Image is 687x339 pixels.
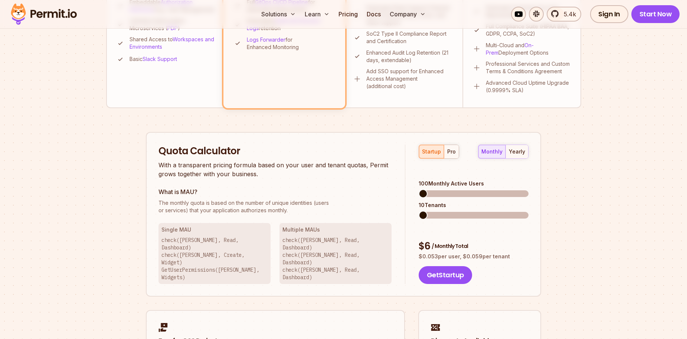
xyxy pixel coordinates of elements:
[366,49,454,64] p: Enhanced Audit Log Retention (21 days, extendable)
[387,7,429,22] button: Company
[419,240,529,253] div: $ 6
[419,201,529,209] div: 10 Tenants
[302,7,333,22] button: Learn
[158,145,392,158] h2: Quota Calculator
[486,79,572,94] p: Advanced Cloud Uptime Upgrade (0.9999% SLA)
[419,180,529,187] div: 100 Monthly Active Users
[509,148,525,155] div: yearly
[486,42,572,56] p: Multi-Cloud and Deployment Options
[631,5,680,23] a: Start Now
[247,36,336,51] p: for Enhanced Monitoring
[366,30,454,45] p: SoC2 Type II Compliance Report and Certification
[432,242,468,250] span: / Monthly Total
[158,187,392,196] h3: What is MAU?
[559,10,576,19] span: 5.4k
[282,226,389,233] h3: Multiple MAUs
[486,42,534,56] a: On-Prem
[130,36,216,51] p: Shared Access to
[590,5,628,23] a: Sign In
[161,226,268,233] h3: Single MAU
[158,161,392,178] p: With a transparent pricing formula based on your user and tenant quotas, Permit grows together wi...
[486,60,572,75] p: Professional Services and Custom Terms & Conditions Agreement
[143,56,177,62] a: Slack Support
[364,7,384,22] a: Docs
[247,36,285,43] a: Logs Forwarder
[258,7,299,22] button: Solutions
[7,1,80,27] img: Permit logo
[167,25,178,31] a: PDP
[158,199,392,214] p: or services) that your application authorizes monthly.
[486,23,572,38] p: Full Compliance Suite (HIPAA BAA, GDPR, CCPA, SoC2)
[130,55,177,63] p: Basic
[336,7,361,22] a: Pricing
[419,266,472,284] button: GetStartup
[419,253,529,260] p: $ 0.053 per user, $ 0.059 per tenant
[161,236,268,281] p: check([PERSON_NAME], Read, Dashboard) check([PERSON_NAME], Create, Widget) GetUserPermissions([PE...
[547,7,581,22] a: 5.4k
[447,148,456,155] div: pro
[366,68,454,90] p: Add SSO support for Enhanced Access Management (additional cost)
[158,199,392,207] span: The monthly quota is based on the number of unique identities (users
[282,236,389,281] p: check([PERSON_NAME], Read, Dashboard) check([PERSON_NAME], Read, Dashboard) check([PERSON_NAME], ...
